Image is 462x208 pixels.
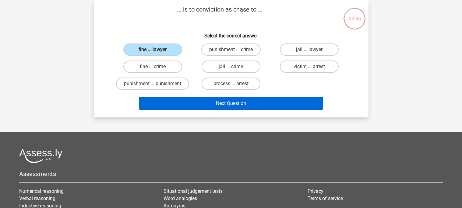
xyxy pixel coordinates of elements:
[164,196,197,201] a: Word analogies
[280,61,339,73] label: victim ... arrest
[104,28,359,39] h6: Select the correct answer
[280,43,339,56] label: jail ... lawyer
[139,97,323,110] button: Next Question
[19,188,64,194] a: Numerical reasoning
[19,170,443,178] h5: Assessments
[308,188,323,194] a: Privacy
[201,43,261,56] label: punishment ... crime
[202,78,260,90] label: process ... arrest
[308,196,343,201] a: Terms of service
[202,61,260,73] label: jail ... crime
[19,196,55,201] a: Verbal reasoning
[123,61,182,73] label: fine ... crime
[19,149,62,163] img: Assessly logo
[343,7,366,23] div: 03:46
[164,188,223,194] a: Situational judgement tests
[116,78,189,90] label: punishment ... punishment
[123,43,182,56] label: fine ... lawyer
[104,5,336,23] p: ... is to conviction as chase to ...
